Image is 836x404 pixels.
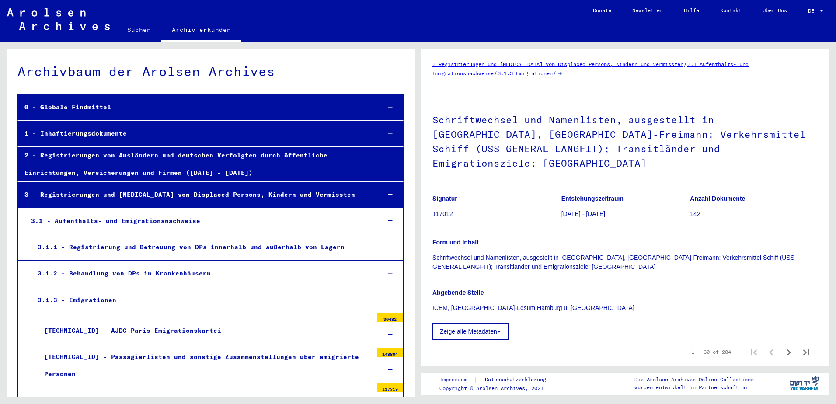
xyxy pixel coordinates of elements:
[798,343,815,361] button: Last page
[31,265,373,282] div: 3.1.2 - Behandlung von DPs in Krankenhäusern
[432,303,819,313] p: ICEM, [GEOGRAPHIC_DATA]-Lesum Hamburg u. [GEOGRAPHIC_DATA]
[432,61,683,67] a: 3 Registrierungen und [MEDICAL_DATA] von Displaced Persons, Kindern und Vermissten
[439,384,557,392] p: Copyright © Arolsen Archives, 2021
[683,60,687,68] span: /
[432,239,479,246] b: Form und Inhalt
[38,348,373,383] div: [TECHNICAL_ID] - Passagierlisten und sonstige Zusammenstellungen über emigrierte Personen
[18,99,373,116] div: 0 - Globale Findmittel
[432,195,457,202] b: Signatur
[561,209,690,219] p: [DATE] - [DATE]
[745,343,763,361] button: First page
[494,69,498,77] span: /
[690,209,819,219] p: 142
[17,62,404,81] div: Archivbaum der Arolsen Archives
[161,19,241,42] a: Archiv erkunden
[432,323,509,340] button: Zeige alle Metadaten
[24,212,373,230] div: 3.1 - Aufenthalts- und Emigrationsnachweise
[561,195,624,202] b: Entstehungszeitraum
[377,383,403,392] div: 117319
[432,289,484,296] b: Abgebende Stelle
[634,383,754,391] p: wurden entwickelt in Partnerschaft mit
[780,343,798,361] button: Next page
[478,375,557,384] a: Datenschutzerklärung
[18,186,373,203] div: 3 - Registrierungen und [MEDICAL_DATA] von Displaced Persons, Kindern und Vermissten
[18,147,373,181] div: 2 - Registrierungen von Ausländern und deutschen Verfolgten durch öffentliche Einrichtungen, Vers...
[808,8,818,14] span: DE
[31,239,373,256] div: 3.1.1 - Registrierung und Betreuung von DPs innerhalb und außerhalb von Lagern
[432,209,561,219] p: 117012
[691,348,731,356] div: 1 – 30 of 284
[439,375,474,384] a: Impressum
[7,8,110,30] img: Arolsen_neg.svg
[117,19,161,40] a: Suchen
[38,322,373,339] div: [TECHNICAL_ID] - AJDC Paris Emigrationskartei
[498,70,553,77] a: 3.1.3 Emigrationen
[634,376,754,383] p: Die Arolsen Archives Online-Collections
[432,253,819,272] p: Schriftwechsel und Namenlisten, ausgestellt in [GEOGRAPHIC_DATA], [GEOGRAPHIC_DATA]-Freimann: Ver...
[31,292,373,309] div: 3.1.3 - Emigrationen
[18,125,373,142] div: 1 - Inhaftierungsdokumente
[763,343,780,361] button: Previous page
[690,195,745,202] b: Anzahl Dokumente
[377,348,403,357] div: 148804
[439,375,557,384] div: |
[553,69,557,77] span: /
[432,100,819,181] h1: Schriftwechsel und Namenlisten, ausgestellt in [GEOGRAPHIC_DATA], [GEOGRAPHIC_DATA]-Freimann: Ver...
[377,313,403,322] div: 30482
[788,373,821,394] img: yv_logo.png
